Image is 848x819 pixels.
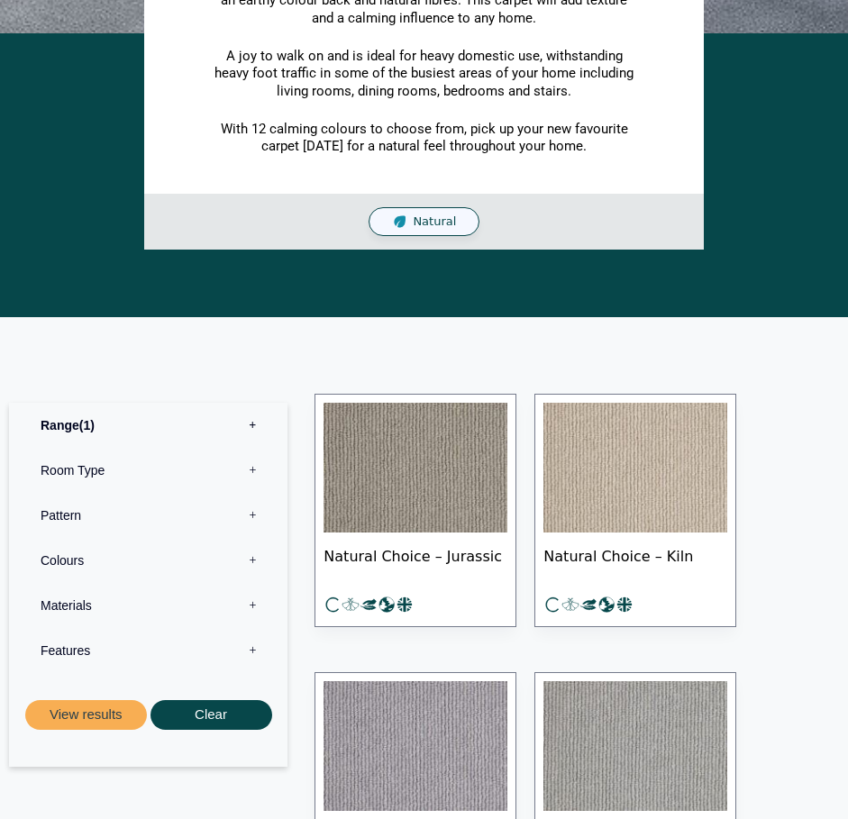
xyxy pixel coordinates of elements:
label: Materials [23,583,274,628]
span: 1 [79,418,95,432]
label: Range [23,403,274,448]
span: Natural Choice – Kiln [543,532,727,596]
span: Natural [413,214,456,230]
a: Natural Choice – Jurassic [315,394,516,627]
label: Colours [23,538,274,583]
label: Features [23,628,274,673]
a: Natural Choice – Kiln [534,394,736,627]
button: Clear [150,700,272,730]
label: Pattern [23,493,274,538]
img: Natural Choice Jurassic [324,403,507,532]
button: View results [25,700,147,730]
label: Room Type [23,448,274,493]
span: Natural Choice – Jurassic [324,532,507,596]
p: With 12 calming colours to choose from, pick up your new favourite carpet [DATE] for a natural fe... [212,121,636,156]
p: A joy to walk on and is ideal for heavy domestic use, withstanding heavy foot traffic in some of ... [212,48,636,101]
